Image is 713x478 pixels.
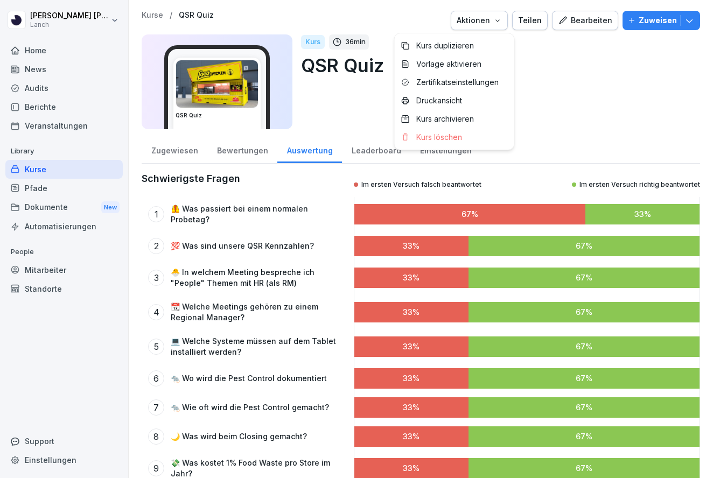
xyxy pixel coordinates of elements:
p: Kurs duplizieren [416,41,474,51]
div: Aktionen [457,15,502,26]
div: Teilen [518,15,542,26]
p: Vorlage aktivieren [416,59,481,69]
p: Kurs archivieren [416,114,474,124]
p: Zuweisen [639,15,677,26]
p: Kurs löschen [416,132,462,142]
p: Zertifikatseinstellungen [416,78,499,87]
p: Druckansicht [416,96,462,106]
div: Bearbeiten [558,15,612,26]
